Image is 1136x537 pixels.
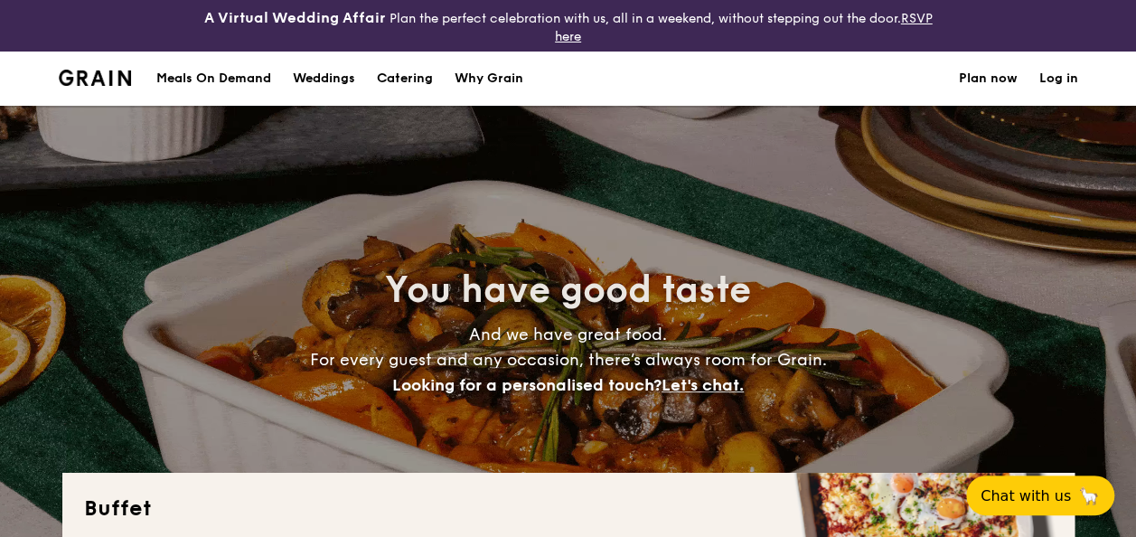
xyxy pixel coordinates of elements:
span: And we have great food. For every guest and any occasion, there’s always room for Grain. [310,325,827,395]
span: You have good taste [385,268,751,312]
h4: A Virtual Wedding Affair [204,7,386,29]
a: Why Grain [444,52,534,106]
h2: Buffet [84,495,1053,523]
img: Grain [59,70,132,86]
div: Plan the perfect celebration with us, all in a weekend, without stepping out the door. [190,7,947,44]
span: Looking for a personalised touch? [392,375,662,395]
h1: Catering [377,52,433,106]
a: Logotype [59,70,132,86]
a: Meals On Demand [146,52,282,106]
span: 🦙 [1078,485,1100,506]
div: Meals On Demand [156,52,271,106]
a: Plan now [959,52,1018,106]
button: Chat with us🦙 [966,476,1114,515]
span: Let's chat. [662,375,744,395]
a: Catering [366,52,444,106]
a: Weddings [282,52,366,106]
span: Chat with us [981,487,1071,504]
div: Weddings [293,52,355,106]
div: Why Grain [455,52,523,106]
a: Log in [1039,52,1078,106]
